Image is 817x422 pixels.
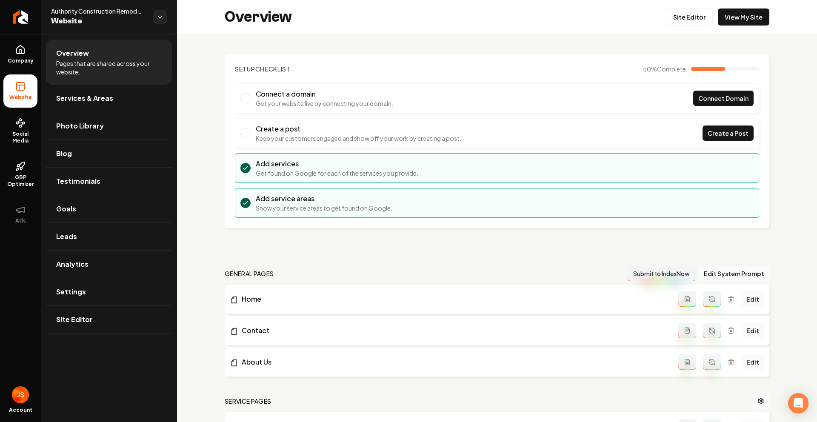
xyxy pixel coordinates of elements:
div: Open Intercom Messenger [788,393,808,413]
button: Add admin page prompt [678,354,696,370]
button: Submit to IndexNow [628,266,695,281]
a: Create a Post [703,125,754,141]
span: Account [9,407,32,413]
h3: Add service areas [256,194,392,204]
span: Pages that are shared across your website. [56,59,162,76]
span: 50 % [643,65,686,73]
span: Settings [56,287,86,297]
a: Site Editor [46,306,172,333]
h2: Service Pages [225,397,271,405]
button: Add admin page prompt [678,291,696,307]
a: Connect Domain [693,91,754,106]
a: Home [230,294,678,304]
p: Show your service areas to get found on Google. [256,204,392,212]
a: Edit [741,291,764,307]
p: Get found on Google for each of the services you provide. [256,169,418,177]
span: Website [51,15,146,27]
a: Photo Library [46,112,172,140]
a: Site Editor [666,9,713,26]
a: About Us [230,357,678,367]
a: Testimonials [46,168,172,195]
span: Site Editor [56,314,93,325]
span: Setup [235,65,255,73]
span: Photo Library [56,121,104,131]
span: Overview [56,48,89,58]
a: Services & Areas [46,85,172,112]
a: GBP Optimizer [3,154,37,194]
span: Authority Construction Remodeling & Painting LLC [51,7,146,15]
span: Company [4,57,37,64]
a: Contact [230,325,678,336]
span: Complete [657,65,686,73]
span: Services & Areas [56,93,113,103]
p: Get your website live by connecting your domain. [256,99,393,108]
h2: Checklist [235,65,291,73]
span: Blog [56,148,72,159]
button: Edit System Prompt [699,266,769,281]
button: Ads [3,198,37,231]
h3: Connect a domain [256,89,393,99]
h2: Overview [225,9,292,26]
span: Analytics [56,259,89,269]
span: Connect Domain [698,94,748,103]
img: Rebolt Logo [13,10,29,24]
span: Leads [56,231,77,242]
a: Settings [46,278,172,305]
button: Add admin page prompt [678,323,696,338]
button: Open user button [12,386,29,403]
a: Edit [741,354,764,370]
span: Social Media [3,131,37,144]
a: Blog [46,140,172,167]
span: Goals [56,204,76,214]
a: Goals [46,195,172,222]
h2: general pages [225,269,274,278]
a: Social Media [3,111,37,151]
a: View My Site [718,9,769,26]
p: Keep your customers engaged and show off your work by creating a post. [256,134,461,143]
a: Company [3,38,37,71]
h3: Add services [256,159,418,169]
span: Testimonials [56,176,100,186]
a: Leads [46,223,172,250]
span: Ads [12,217,29,224]
span: GBP Optimizer [3,174,37,188]
img: James Shamoun [12,386,29,403]
span: Website [6,94,35,101]
a: Edit [741,323,764,338]
h3: Create a post [256,124,461,134]
a: Analytics [46,251,172,278]
span: Create a Post [708,129,748,138]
